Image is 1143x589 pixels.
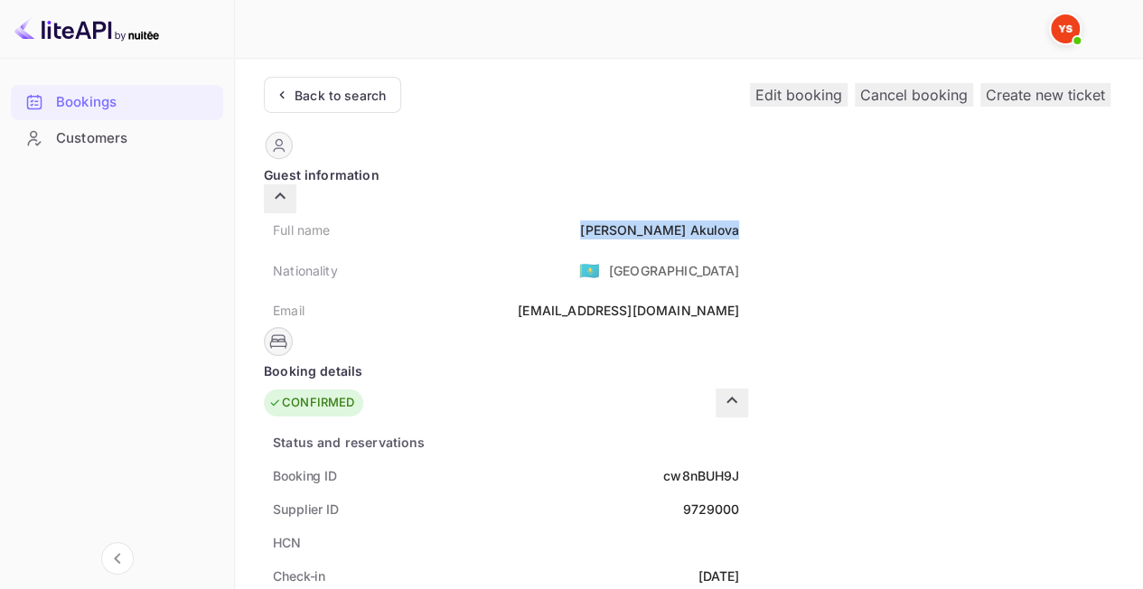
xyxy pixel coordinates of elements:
[273,500,339,519] div: Supplier ID
[11,85,223,118] a: Bookings
[273,301,304,320] div: Email
[264,165,748,184] div: Guest information
[56,92,214,113] div: Bookings
[750,83,848,107] button: Edit booking
[273,466,337,485] div: Booking ID
[273,566,325,585] div: Check-in
[11,121,223,154] a: Customers
[101,542,134,575] button: Collapse navigation
[663,466,739,485] div: cw8nBUH9J
[11,85,223,120] div: Bookings
[268,394,354,412] div: CONFIRMED
[264,361,748,380] div: Booking details
[980,83,1110,107] button: Create new ticket
[273,433,425,452] div: Status and reservations
[295,86,386,105] div: Back to search
[1051,14,1080,43] img: Yandex Support
[579,254,600,286] span: United States
[273,261,338,280] div: Nationality
[698,566,739,585] div: [DATE]
[273,533,301,552] div: HCN
[56,128,214,149] div: Customers
[518,301,739,320] div: [EMAIL_ADDRESS][DOMAIN_NAME]
[14,14,159,43] img: LiteAPI logo
[580,220,739,239] div: [PERSON_NAME] Akulova
[855,83,973,107] button: Cancel booking
[682,500,739,519] div: 9729000
[609,261,740,280] div: [GEOGRAPHIC_DATA]
[11,121,223,156] div: Customers
[273,220,330,239] div: Full name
